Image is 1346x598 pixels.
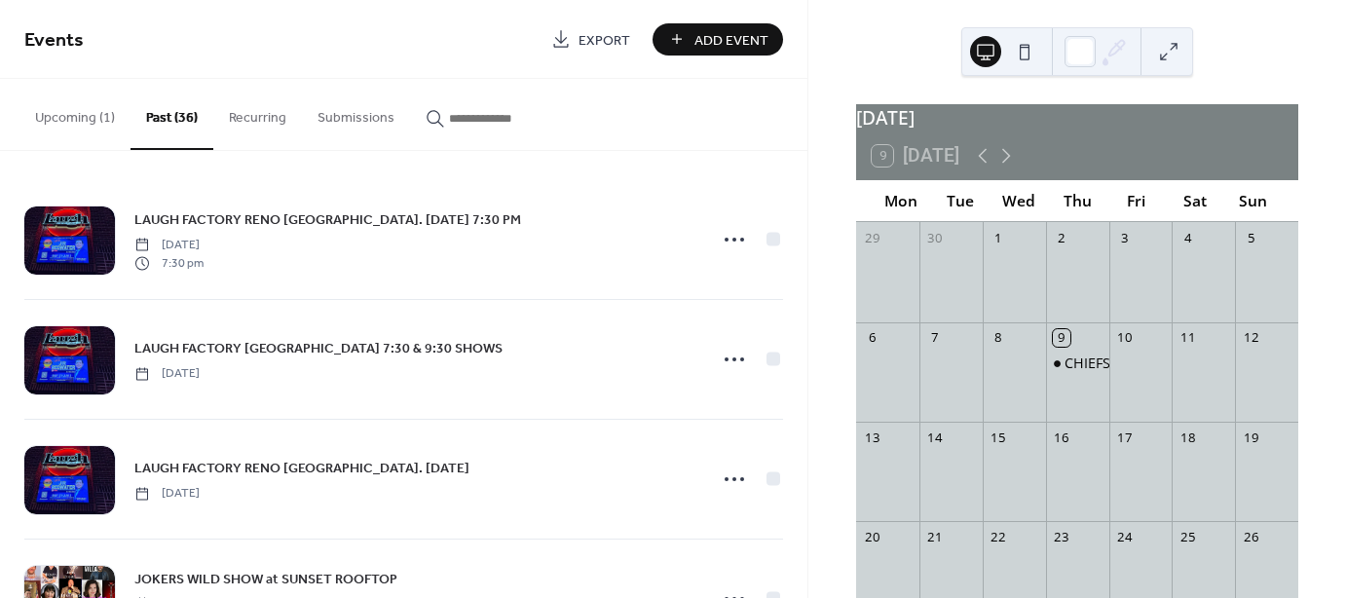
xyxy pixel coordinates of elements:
div: 17 [1116,429,1134,446]
span: Events [24,21,84,59]
span: JOKERS WILD SHOW at SUNSET ROOFTOP [134,570,397,590]
div: Tue [930,180,989,222]
div: 22 [990,529,1007,546]
div: 29 [863,229,880,246]
div: 18 [1179,429,1197,446]
span: [DATE] [134,237,204,254]
div: Mon [872,180,930,222]
button: Past (36) [131,79,213,150]
div: CHIEFS OF COMEDY WITH MARC YAFFEE - JIM RUEL & ME JR REDWATER NOV. 14 - 15th 2025 [1046,354,1109,373]
div: 15 [990,429,1007,446]
div: 11 [1179,329,1197,347]
div: Wed [990,180,1048,222]
a: Export [537,23,645,56]
div: 6 [863,329,880,347]
span: [DATE] [134,365,200,383]
button: Submissions [302,79,410,148]
button: Recurring [213,79,302,148]
span: LAUGH FACTORY [GEOGRAPHIC_DATA] 7:30 & 9:30 SHOWS [134,339,503,359]
div: 8 [990,329,1007,347]
div: 1 [990,229,1007,246]
a: JOKERS WILD SHOW at SUNSET ROOFTOP [134,568,397,590]
span: [DATE] [134,485,200,503]
div: 9 [1053,329,1070,347]
div: 25 [1179,529,1197,546]
span: LAUGH FACTORY RENO [GEOGRAPHIC_DATA]. [DATE] 7:30 PM [134,210,521,231]
a: LAUGH FACTORY [GEOGRAPHIC_DATA] 7:30 & 9:30 SHOWS [134,337,503,359]
a: LAUGH FACTORY RENO [GEOGRAPHIC_DATA]. [DATE] 7:30 PM [134,208,521,231]
button: Upcoming (1) [19,79,131,148]
span: Export [579,30,630,51]
div: 12 [1242,329,1259,347]
a: LAUGH FACTORY RENO [GEOGRAPHIC_DATA]. [DATE] [134,457,469,479]
div: Sat [1165,180,1223,222]
div: 23 [1053,529,1070,546]
div: 3 [1116,229,1134,246]
div: 21 [926,529,944,546]
div: 2 [1053,229,1070,246]
span: 7:30 pm [134,254,204,272]
button: Add Event [653,23,783,56]
div: 10 [1116,329,1134,347]
div: 7 [926,329,944,347]
div: Thu [1048,180,1106,222]
div: 30 [926,229,944,246]
div: 14 [926,429,944,446]
div: 4 [1179,229,1197,246]
div: 19 [1242,429,1259,446]
div: [DATE] [856,104,1298,132]
div: 20 [863,529,880,546]
span: LAUGH FACTORY RENO [GEOGRAPHIC_DATA]. [DATE] [134,459,469,479]
div: 5 [1242,229,1259,246]
div: 24 [1116,529,1134,546]
div: 26 [1242,529,1259,546]
span: Add Event [694,30,768,51]
div: 13 [863,429,880,446]
div: Fri [1106,180,1165,222]
div: Sun [1224,180,1283,222]
div: 16 [1053,429,1070,446]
